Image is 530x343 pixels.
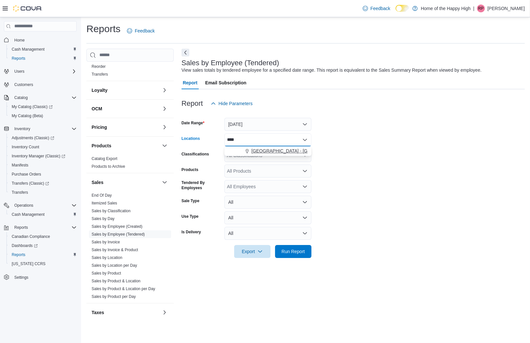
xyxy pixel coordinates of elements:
button: Customers [1,80,79,89]
a: Reports [9,55,28,62]
button: Catalog [1,93,79,102]
span: Reports [9,251,77,259]
button: Inventory Count [6,142,79,152]
button: Export [234,245,271,258]
span: Inventory Count [12,144,39,150]
a: Reports [9,251,28,259]
span: Inventory Count [9,143,77,151]
span: Home [12,36,77,44]
a: Sales by Product & Location per Day [92,287,155,291]
span: Operations [12,202,77,209]
a: Sales by Employee (Created) [92,224,143,229]
button: [DATE] [224,118,311,131]
span: Canadian Compliance [9,233,77,240]
button: Loyalty [161,86,169,94]
button: Cash Management [6,210,79,219]
a: Sales by Day [92,216,115,221]
span: Sales by Classification [92,208,131,214]
button: Users [1,67,79,76]
span: Inventory Manager (Classic) [9,152,77,160]
a: Feedback [124,24,157,37]
a: Transfers [92,72,108,77]
span: Manifests [12,163,28,168]
h3: Sales [92,179,104,186]
span: Transfers [12,190,28,195]
button: Close list of options [302,137,308,142]
a: Cash Management [9,45,47,53]
span: Cash Management [9,211,77,218]
p: Home of the Happy High [421,5,471,12]
span: Cash Management [9,45,77,53]
label: Locations [182,136,200,141]
span: Adjustments (Classic) [12,135,54,141]
button: Reports [1,223,79,232]
a: Transfers [9,189,31,196]
a: Adjustments (Classic) [9,134,57,142]
a: Purchase Orders [9,170,44,178]
nav: Complex example [4,33,77,299]
span: Dashboards [9,242,77,250]
span: Sales by Product & Location [92,278,141,284]
button: Inventory [1,124,79,133]
a: Sales by Employee (Tendered) [92,232,145,237]
span: Sales by Invoice & Product [92,247,138,252]
span: Transfers (Classic) [9,179,77,187]
button: Open list of options [302,168,308,174]
div: Sales [86,191,174,303]
span: Sales by Day [92,216,115,221]
span: Sales by Product & Location per Day [92,286,155,291]
button: OCM [92,105,159,112]
a: Products to Archive [92,164,125,169]
a: Cash Management [9,211,47,218]
a: Feedback [360,2,393,15]
span: Catalog [12,94,77,102]
a: Manifests [9,161,31,169]
button: Open list of options [302,184,308,189]
button: Loyalty [92,87,159,93]
div: View sales totals by tendered employee for a specified date range. This report is equivalent to t... [182,67,482,74]
span: Reports [12,252,25,257]
button: Users [12,67,27,75]
h1: Reports [86,22,120,35]
button: Canadian Compliance [6,232,79,241]
p: [PERSON_NAME] [487,5,525,12]
a: Sales by Product [92,271,121,276]
a: Transfers (Classic) [6,179,79,188]
span: Inventory [14,126,30,131]
span: Reports [12,56,25,61]
a: Inventory Manager (Classic) [9,152,68,160]
span: Operations [14,203,33,208]
a: Customers [12,81,36,89]
span: Email Subscription [205,76,246,89]
button: Run Report [275,245,311,258]
a: Sales by Location [92,255,122,260]
label: Is Delivery [182,229,201,235]
h3: Report [182,100,203,107]
span: [GEOGRAPHIC_DATA] - [GEOGRAPHIC_DATA] - Fire & Flower [251,148,381,154]
span: Catalog [14,95,28,100]
label: Use Type [182,214,198,219]
button: Purchase Orders [6,170,79,179]
label: Date Range [182,120,205,126]
a: End Of Day [92,193,112,198]
input: Dark Mode [396,5,409,12]
button: OCM [161,105,169,113]
span: Sales by Location [92,255,122,260]
span: Inventory Manager (Classic) [12,153,65,159]
span: Settings [14,275,28,280]
span: Transfers [9,189,77,196]
h3: Taxes [92,309,104,316]
button: Reports [12,224,31,231]
button: All [224,196,311,209]
button: Manifests [6,161,79,170]
h3: OCM [92,105,102,112]
img: Cova [13,5,42,12]
button: Home [1,35,79,45]
a: Itemized Sales [92,201,117,205]
button: Products [92,142,159,149]
a: Home [12,36,27,44]
span: Manifests [9,161,77,169]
